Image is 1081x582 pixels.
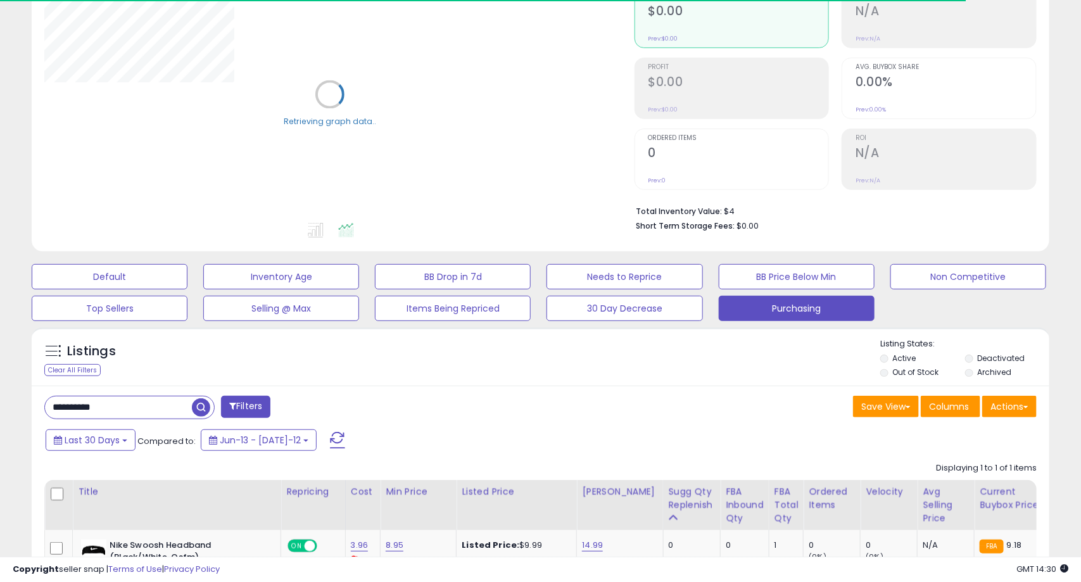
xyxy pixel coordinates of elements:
div: Displaying 1 to 1 of 1 items [936,462,1037,474]
div: Sugg Qty Replenish [669,485,716,512]
button: Actions [982,396,1037,417]
img: 31kyBtA2BIL._SL40_.jpg [81,540,106,565]
h2: N/A [856,4,1036,21]
a: Terms of Use [108,563,162,575]
button: BB Drop in 7d [375,264,531,289]
button: BB Price Below Min [719,264,875,289]
span: Columns [929,400,969,413]
button: Needs to Reprice [547,264,702,289]
button: Non Competitive [890,264,1046,289]
div: $9.99 [462,540,567,551]
button: Inventory Age [203,264,359,289]
div: Title [78,485,275,498]
b: Short Term Storage Fees: [636,220,735,231]
h2: 0 [648,146,829,163]
span: $0.00 [737,220,759,232]
h2: N/A [856,146,1036,163]
a: 14.99 [582,539,603,552]
span: Last 30 Days [65,434,120,446]
button: Top Sellers [32,296,187,321]
button: Columns [921,396,980,417]
button: Items Being Repriced [375,296,531,321]
h2: 0.00% [856,75,1036,92]
div: Retrieving graph data.. [284,116,376,127]
div: 0 [809,540,860,551]
label: Deactivated [977,353,1025,364]
div: N/A [923,540,964,551]
div: Cost [351,485,376,498]
strong: Copyright [13,563,59,575]
h2: $0.00 [648,4,829,21]
a: Privacy Policy [164,563,220,575]
span: Avg. Buybox Share [856,64,1036,71]
span: Ordered Items [648,135,829,142]
small: Prev: 0 [648,177,666,184]
a: 3.96 [351,539,369,552]
span: Profit [648,64,829,71]
h2: $0.00 [648,75,829,92]
small: FBA [980,540,1003,554]
div: Current Buybox Price [980,485,1045,512]
div: Avg Selling Price [923,485,969,525]
b: Listed Price: [462,539,519,551]
a: 8.95 [386,539,403,552]
div: [PERSON_NAME] [582,485,657,498]
label: Archived [977,367,1011,377]
th: Please note that this number is a calculation based on your required days of coverage and your ve... [663,480,721,530]
div: Velocity [866,485,912,498]
div: 1 [774,540,794,551]
span: ROI [856,135,1036,142]
button: Selling @ Max [203,296,359,321]
button: Last 30 Days [46,429,136,451]
span: 9.18 [1007,539,1022,551]
label: Out of Stock [892,367,939,377]
small: Prev: $0.00 [648,106,678,113]
button: Jun-13 - [DATE]-12 [201,429,317,451]
button: 30 Day Decrease [547,296,702,321]
div: seller snap | | [13,564,220,576]
div: 0 [669,540,711,551]
small: Prev: N/A [856,177,880,184]
h5: Listings [67,343,116,360]
button: Default [32,264,187,289]
label: Active [892,353,916,364]
p: Listing States: [880,338,1049,350]
span: Jun-13 - [DATE]-12 [220,434,301,446]
div: Clear All Filters [44,364,101,376]
div: Ordered Items [809,485,855,512]
small: Prev: N/A [856,35,880,42]
b: Nike Swoosh Headband (Black/White, Osfm) [110,540,263,566]
b: Total Inventory Value: [636,206,723,217]
div: Repricing [286,485,340,498]
div: FBA inbound Qty [726,485,764,525]
span: 2025-08-12 14:30 GMT [1016,563,1068,575]
div: FBA Total Qty [774,485,799,525]
button: Save View [853,396,919,417]
button: Purchasing [719,296,875,321]
div: Min Price [386,485,451,498]
span: Compared to: [137,435,196,447]
small: Prev: 0.00% [856,106,886,113]
div: Listed Price [462,485,571,498]
div: 0 [866,540,917,551]
div: 0 [726,540,759,551]
button: Filters [221,396,270,418]
small: Prev: $0.00 [648,35,678,42]
li: $4 [636,203,1027,218]
span: ON [289,541,305,552]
